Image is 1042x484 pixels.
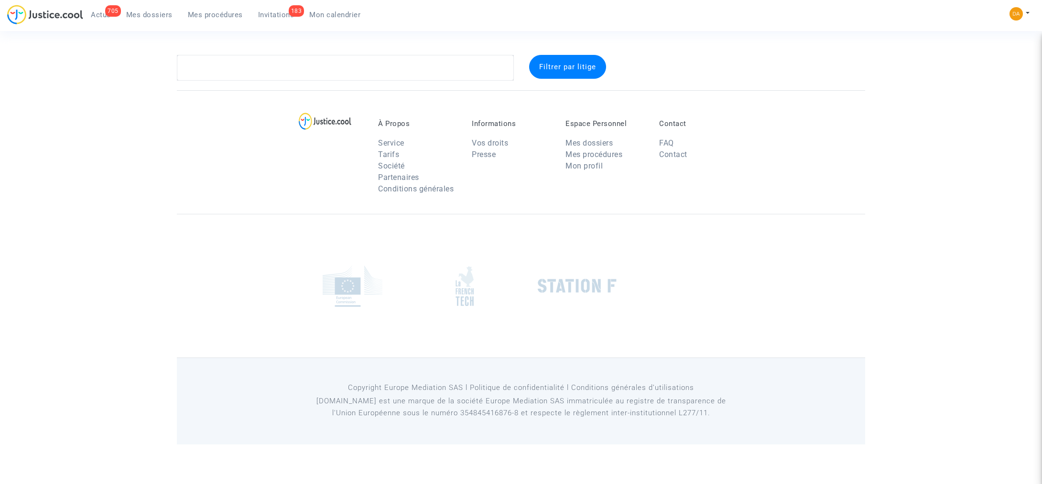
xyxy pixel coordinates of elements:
[323,265,382,307] img: europe_commision.png
[289,5,304,17] div: 183
[378,119,457,128] p: À Propos
[188,11,243,19] span: Mes procédures
[565,138,613,147] a: Mes dossiers
[539,63,596,71] span: Filtrer par litige
[472,150,496,159] a: Presse
[180,8,250,22] a: Mes procédures
[1009,7,1023,21] img: f196418186172f8aa65772d580cc3cbf
[472,119,551,128] p: Informations
[7,5,83,24] img: jc-logo.svg
[250,8,302,22] a: 183Invitations
[309,11,360,19] span: Mon calendrier
[472,138,508,147] a: Vos droits
[119,8,180,22] a: Mes dossiers
[565,119,645,128] p: Espace Personnel
[304,395,739,419] p: [DOMAIN_NAME] est une marque de la société Europe Mediation SAS immatriculée au registre de tr...
[659,150,687,159] a: Contact
[258,11,294,19] span: Invitations
[378,161,405,170] a: Société
[659,138,674,147] a: FAQ
[299,113,352,130] img: logo-lg.svg
[304,382,739,394] p: Copyright Europe Mediation SAS l Politique de confidentialité l Conditions générales d’utilisa...
[126,11,173,19] span: Mes dossiers
[83,8,119,22] a: 705Actus
[659,119,738,128] p: Contact
[378,150,399,159] a: Tarifs
[378,173,419,182] a: Partenaires
[538,279,617,293] img: stationf.png
[302,8,368,22] a: Mon calendrier
[565,161,603,170] a: Mon profil
[378,138,404,147] a: Service
[105,5,121,17] div: 705
[565,150,622,159] a: Mes procédures
[456,266,474,306] img: french_tech.png
[91,11,111,19] span: Actus
[378,184,454,193] a: Conditions générales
